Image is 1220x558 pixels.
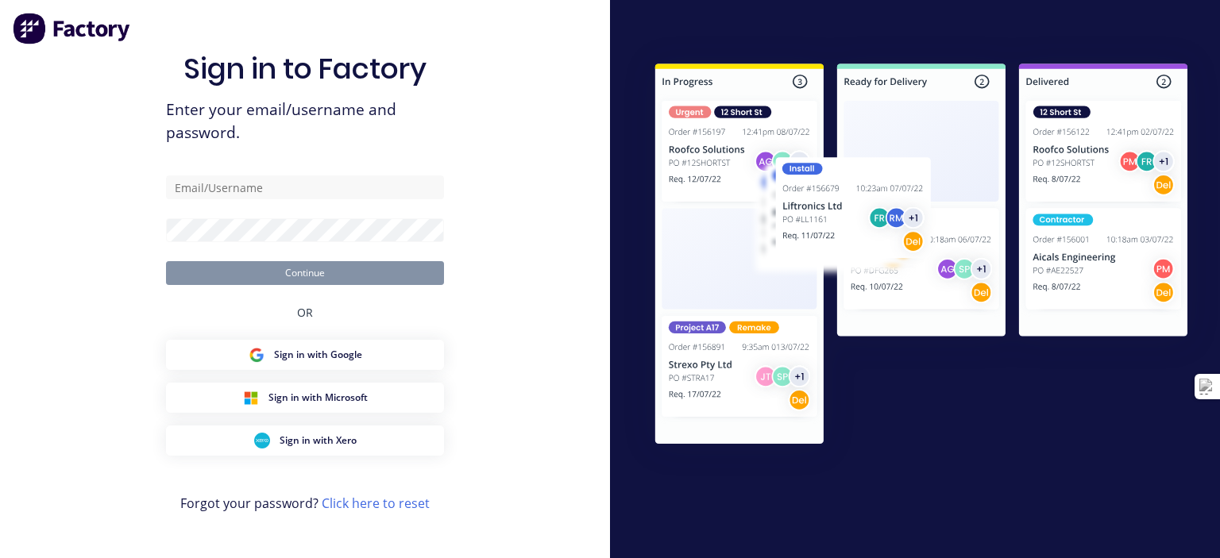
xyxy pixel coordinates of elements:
img: Sign in [623,34,1220,479]
button: Google Sign inSign in with Google [166,340,444,370]
span: Forgot your password? [180,494,430,513]
span: Enter your email/username and password. [166,98,444,144]
div: OR [297,285,313,340]
span: Sign in with Xero [280,433,357,448]
button: Microsoft Sign inSign in with Microsoft [166,383,444,413]
span: Sign in with Google [274,348,362,362]
img: Factory [13,13,132,44]
h1: Sign in to Factory [183,52,427,86]
button: Xero Sign inSign in with Xero [166,425,444,456]
input: Email/Username [166,175,444,199]
a: Click here to reset [322,495,430,512]
img: Google Sign in [249,347,264,363]
span: Sign in with Microsoft [268,391,368,405]
button: Continue [166,261,444,285]
img: Microsoft Sign in [243,390,259,406]
img: Xero Sign in [254,433,270,448]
